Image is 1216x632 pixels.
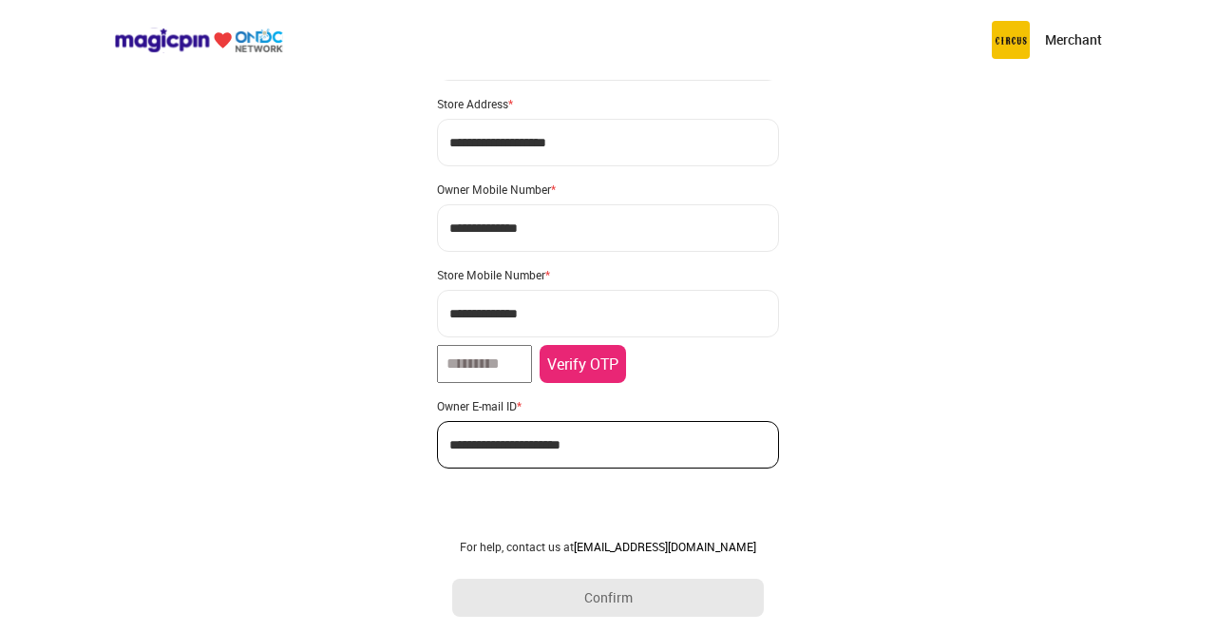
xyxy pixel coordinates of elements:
p: Merchant [1045,30,1102,49]
div: Store Mobile Number [437,267,779,282]
img: circus.b677b59b.png [992,21,1030,59]
img: ondc-logo-new-small.8a59708e.svg [114,28,283,53]
a: [EMAIL_ADDRESS][DOMAIN_NAME] [574,539,756,554]
div: Owner Mobile Number [437,182,779,197]
button: Confirm [452,579,764,617]
button: Verify OTP [540,345,626,383]
div: Store Address [437,96,779,111]
div: Owner E-mail ID [437,398,779,413]
div: For help, contact us at [452,539,764,554]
